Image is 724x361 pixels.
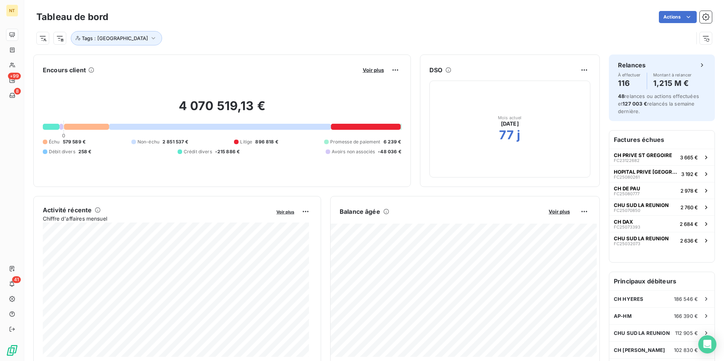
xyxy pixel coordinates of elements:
[49,138,60,145] span: Échu
[614,152,672,158] span: CH PRIVE ST GREGOIRE
[384,138,401,145] span: 6 239 €
[36,10,108,24] h3: Tableau de bord
[614,191,640,196] span: FC25080777
[71,31,162,45] button: Tags : [GEOGRAPHIC_DATA]
[614,185,640,191] span: CH DE PAU
[609,165,715,182] button: HOPITAL PRIVE [GEOGRAPHIC_DATA]FC250802613 192 €
[363,67,384,73] span: Voir plus
[675,330,698,336] span: 112 905 €
[43,205,92,215] h6: Activité récente
[614,347,665,353] span: CH [PERSON_NAME]
[14,88,21,95] span: 8
[614,235,669,241] span: CHU SUD LA REUNION
[609,272,715,290] h6: Principaux débiteurs
[6,344,18,356] img: Logo LeanPay
[43,215,271,223] span: Chiffre d'affaires mensuel
[614,169,678,175] span: HOPITAL PRIVE [GEOGRAPHIC_DATA]
[499,128,514,143] h2: 77
[517,128,520,143] h2: j
[609,131,715,149] h6: Factures échues
[614,330,670,336] span: CHU SUD LA REUNION
[659,11,697,23] button: Actions
[12,276,21,283] span: 41
[680,188,698,194] span: 2 978 €
[609,199,715,215] button: CHU SUD LA REUNIONFC250708502 760 €
[618,93,699,114] span: relances ou actions effectuées et relancés la semaine dernière.
[680,204,698,210] span: 2 760 €
[653,73,692,77] span: Montant à relancer
[6,5,18,17] div: NT
[184,148,212,155] span: Crédit divers
[240,138,252,145] span: Litige
[276,209,294,215] span: Voir plus
[609,182,715,199] button: CH DE PAUFC250807772 978 €
[546,208,572,215] button: Voir plus
[274,208,296,215] button: Voir plus
[49,148,75,155] span: Débit divers
[215,148,240,155] span: -215 886 €
[609,149,715,165] button: CH PRIVE ST GREGOIREFC231226823 665 €
[618,77,641,89] h4: 116
[255,138,278,145] span: 896 818 €
[614,158,640,163] span: FC23122682
[623,101,647,107] span: 127 003 €
[609,215,715,232] button: CH DAXFC250733932 684 €
[680,238,698,244] span: 2 636 €
[43,98,401,121] h2: 4 070 519,13 €
[63,138,86,145] span: 579 589 €
[614,219,633,225] span: CH DAX
[498,115,522,120] span: Mois actuel
[332,148,375,155] span: Avoirs non associés
[78,148,92,155] span: 258 €
[614,225,640,229] span: FC25073393
[340,207,380,216] h6: Balance âgée
[698,335,716,353] div: Open Intercom Messenger
[8,73,21,79] span: +99
[429,65,442,75] h6: DSO
[674,296,698,302] span: 186 546 €
[614,313,632,319] span: AP-HM
[680,221,698,227] span: 2 684 €
[360,67,386,73] button: Voir plus
[653,77,692,89] h4: 1,215 M €
[330,138,381,145] span: Promesse de paiement
[62,132,65,138] span: 0
[609,232,715,249] button: CHU SUD LA REUNIONFC250320732 636 €
[137,138,159,145] span: Non-échu
[618,93,624,99] span: 48
[614,175,640,179] span: FC25080261
[501,120,519,128] span: [DATE]
[82,35,148,41] span: Tags : [GEOGRAPHIC_DATA]
[614,241,640,246] span: FC25032073
[614,296,643,302] span: CH HYERES
[614,202,669,208] span: CHU SUD LA REUNION
[674,313,698,319] span: 166 390 €
[378,148,401,155] span: -48 036 €
[43,65,86,75] h6: Encours client
[618,61,646,70] h6: Relances
[162,138,189,145] span: 2 851 537 €
[681,171,698,177] span: 3 192 €
[680,154,698,160] span: 3 665 €
[618,73,641,77] span: À effectuer
[549,209,570,215] span: Voir plus
[614,208,640,213] span: FC25070850
[674,347,698,353] span: 102 830 €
